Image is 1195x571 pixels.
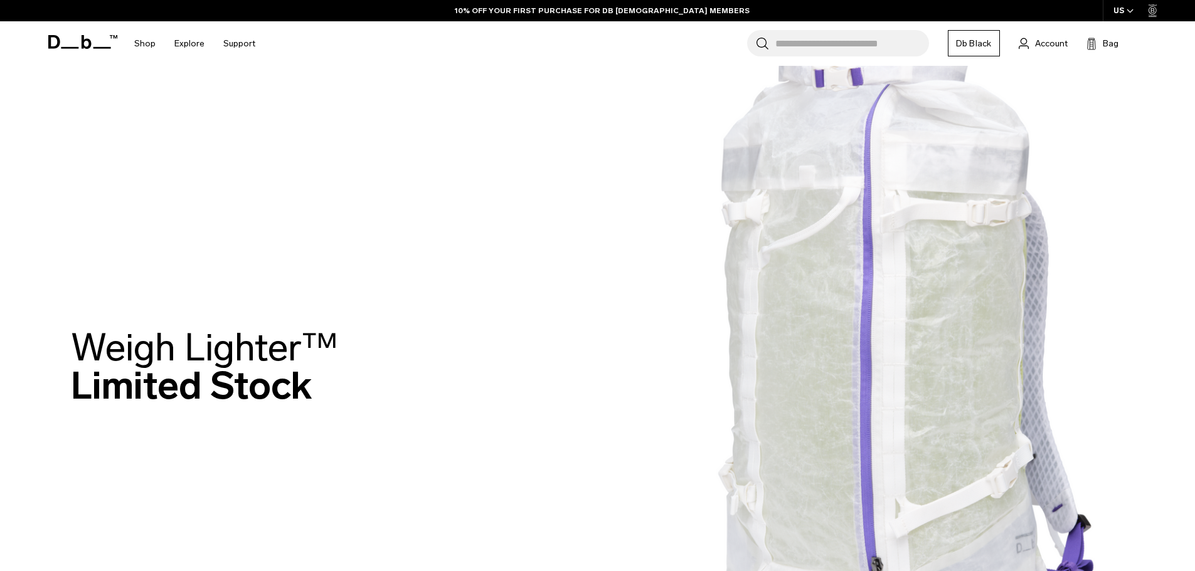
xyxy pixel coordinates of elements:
[1103,37,1118,50] span: Bag
[223,21,255,66] a: Support
[71,325,338,370] span: Weigh Lighter™
[455,5,750,16] a: 10% OFF YOUR FIRST PURCHASE FOR DB [DEMOGRAPHIC_DATA] MEMBERS
[134,21,156,66] a: Shop
[125,21,265,66] nav: Main Navigation
[1086,36,1118,51] button: Bag
[71,328,338,405] h2: Limited Stock
[1019,36,1068,51] a: Account
[174,21,204,66] a: Explore
[948,30,1000,56] a: Db Black
[1035,37,1068,50] span: Account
